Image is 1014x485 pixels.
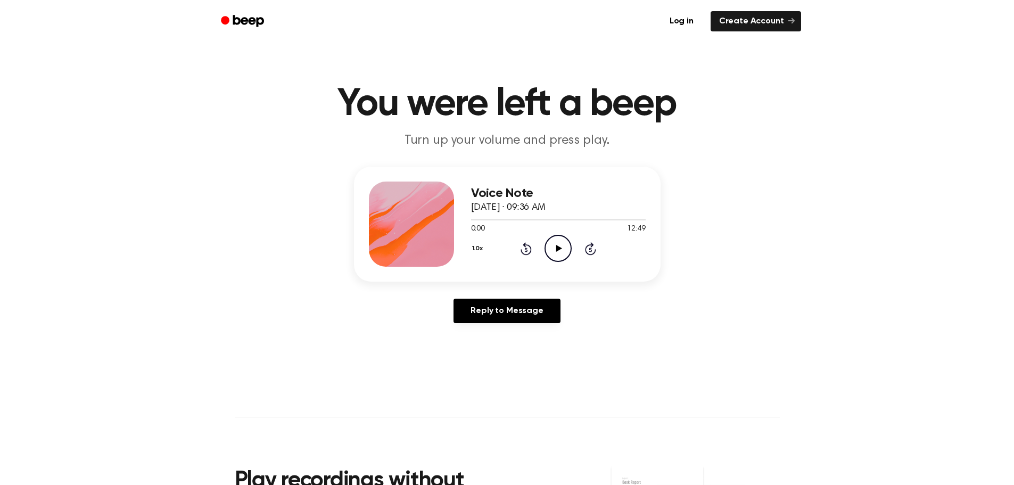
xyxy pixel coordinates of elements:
a: Create Account [711,11,801,31]
a: Beep [213,11,274,32]
span: [DATE] · 09:36 AM [471,203,546,212]
button: 1.0x [471,240,487,258]
a: Reply to Message [454,299,560,323]
a: Log in [659,9,704,34]
span: 12:49 [627,224,645,235]
span: 0:00 [471,224,485,235]
h3: Voice Note [471,186,646,201]
p: Turn up your volume and press play. [303,132,712,150]
h1: You were left a beep [235,85,780,124]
